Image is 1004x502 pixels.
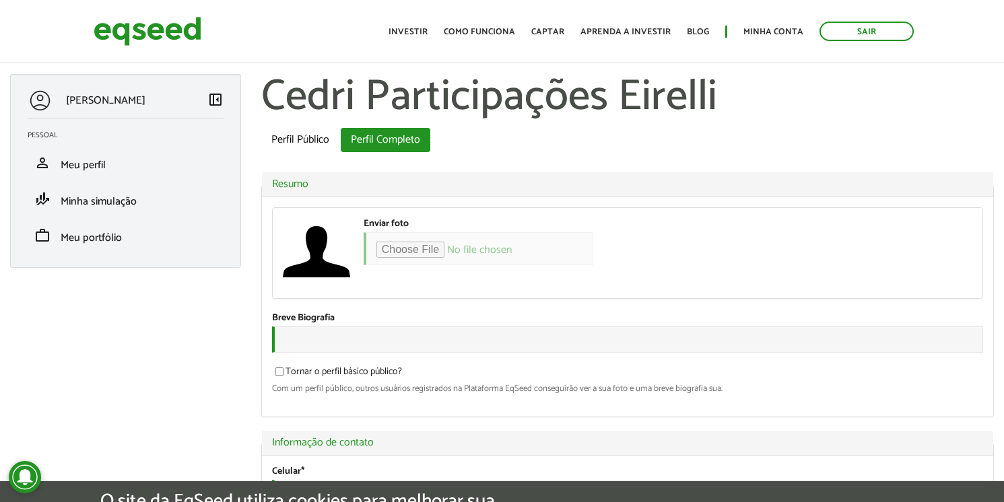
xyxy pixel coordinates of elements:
div: Com um perfil público, outros usuários registrados na Plataforma EqSeed conseguirão ver a sua fot... [272,384,983,393]
label: Breve Biografia [272,314,335,323]
label: Tornar o perfil básico público? [272,367,402,381]
li: Meu perfil [18,145,234,181]
li: Meu portfólio [18,217,234,254]
a: Resumo [272,179,983,190]
a: Aprenda a investir [580,28,671,36]
span: Este campo é obrigatório. [301,464,304,479]
a: Sair [819,22,914,41]
a: Investir [389,28,428,36]
a: Ver perfil do usuário. [283,218,350,285]
span: work [34,227,51,244]
a: finance_modeMinha simulação [28,191,224,207]
li: Minha simulação [18,181,234,217]
a: Captar [531,28,564,36]
span: left_panel_close [207,92,224,108]
span: person [34,155,51,171]
a: Minha conta [743,28,803,36]
span: Minha simulação [61,192,137,211]
a: Colapsar menu [207,92,224,110]
label: Enviar foto [364,219,409,229]
h2: Pessoal [28,131,234,139]
label: Celular [272,467,304,476]
img: EqSeed [94,13,201,49]
h1: Cedri Participações Eirelli [261,74,994,121]
span: Meu perfil [61,156,106,174]
p: [PERSON_NAME] [66,94,145,107]
a: Blog [687,28,709,36]
a: Perfil Público [261,128,339,152]
a: Perfil Completo [341,128,430,152]
a: Informação de contato [272,437,983,448]
span: Meu portfólio [61,229,122,247]
a: Como funciona [444,28,515,36]
input: Tornar o perfil básico público? [267,367,292,376]
a: personMeu perfil [28,155,224,171]
a: workMeu portfólio [28,227,224,244]
img: Foto de Cedri Participações Eirelli [283,218,350,285]
span: finance_mode [34,191,51,207]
